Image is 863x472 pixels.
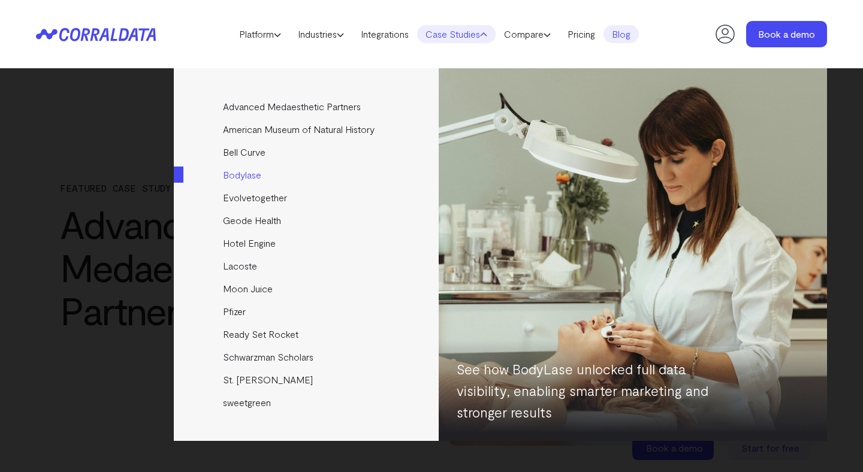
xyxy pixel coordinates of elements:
a: sweetgreen [174,391,440,414]
a: Compare [496,25,559,43]
a: Lacoste [174,255,440,277]
p: See how BodyLase unlocked full data visibility, enabling smarter marketing and stronger results [457,358,726,423]
a: Evolvetogether [174,186,440,209]
a: Integrations [352,25,417,43]
a: Pfizer [174,300,440,323]
a: Book a demo [746,21,827,47]
a: Hotel Engine [174,232,440,255]
a: Bell Curve [174,141,440,164]
a: Blog [604,25,639,43]
a: Bodylase [174,164,440,186]
a: Pricing [559,25,604,43]
a: Ready Set Rocket [174,323,440,346]
a: Advanced Medaesthetic Partners [174,95,440,118]
a: Schwarzman Scholars [174,346,440,368]
a: Case Studies [417,25,496,43]
a: Geode Health [174,209,440,232]
a: Moon Juice [174,277,440,300]
a: American Museum of Natural History [174,118,440,141]
a: Platform [231,25,289,43]
a: Industries [289,25,352,43]
a: St. [PERSON_NAME] [174,368,440,391]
